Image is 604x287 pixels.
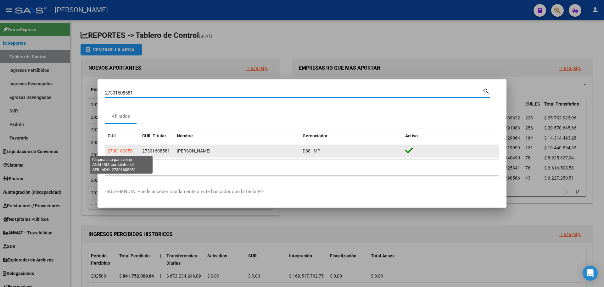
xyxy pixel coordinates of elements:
[108,148,135,153] span: 27301608581
[105,129,140,143] datatable-header-cell: CUIL
[142,133,166,138] span: CUIL Titular
[403,129,499,143] datatable-header-cell: Activo
[108,133,117,138] span: CUIL
[405,133,418,138] span: Activo
[105,188,499,195] p: -SUGERENCIA: Puede acceder rapidamente a este buscador con la tecla F2-
[303,148,320,153] span: D88 - MP
[177,147,298,155] div: [PERSON_NAME] -
[177,133,193,138] span: Nombre
[483,87,490,95] mat-icon: search
[300,129,403,143] datatable-header-cell: Gerenciador
[583,266,598,281] div: Open Intercom Messenger
[174,129,300,143] datatable-header-cell: Nombre
[112,113,130,120] div: Afiliados
[140,129,174,143] datatable-header-cell: CUIL Titular
[142,148,170,153] span: 27301608581
[105,160,499,175] div: 1 total
[303,133,327,138] span: Gerenciador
